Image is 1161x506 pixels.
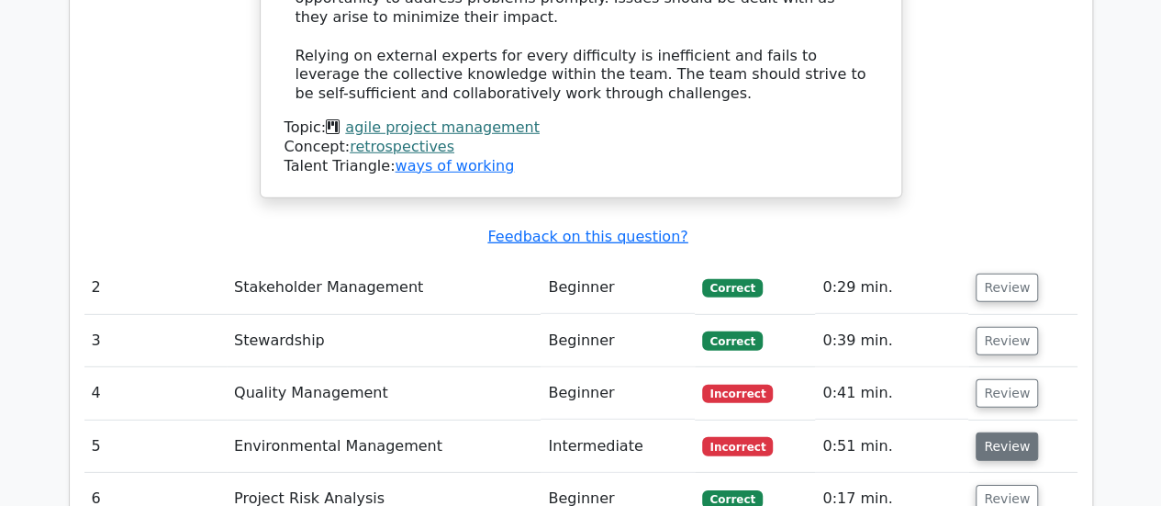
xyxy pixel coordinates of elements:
[815,367,968,420] td: 0:41 min.
[84,421,227,473] td: 5
[976,274,1038,302] button: Review
[227,315,541,367] td: Stewardship
[84,262,227,314] td: 2
[541,367,695,420] td: Beginner
[976,433,1038,461] button: Review
[285,118,877,175] div: Talent Triangle:
[84,315,227,367] td: 3
[227,421,541,473] td: Environmental Management
[815,262,968,314] td: 0:29 min.
[345,118,540,136] a: agile project management
[815,421,968,473] td: 0:51 min.
[541,421,695,473] td: Intermediate
[487,228,687,245] a: Feedback on this question?
[285,138,877,157] div: Concept:
[84,367,227,420] td: 4
[395,157,514,174] a: ways of working
[702,385,773,403] span: Incorrect
[976,327,1038,355] button: Review
[227,367,541,420] td: Quality Management
[976,379,1038,408] button: Review
[702,437,773,455] span: Incorrect
[541,315,695,367] td: Beginner
[541,262,695,314] td: Beginner
[702,279,762,298] span: Correct
[285,118,877,138] div: Topic:
[227,262,541,314] td: Stakeholder Management
[350,138,454,155] a: retrospectives
[702,332,762,350] span: Correct
[815,315,968,367] td: 0:39 min.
